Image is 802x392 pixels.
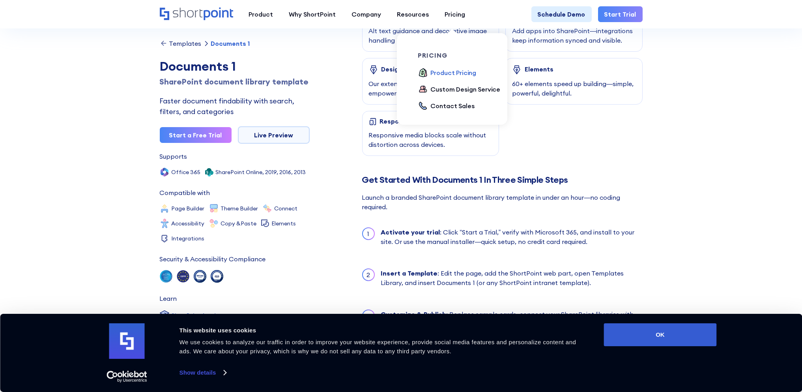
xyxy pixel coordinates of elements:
a: Product Pricing [418,68,477,78]
a: Schedule Demo [531,6,592,22]
div: Custom Design Service [431,84,501,94]
img: logo [109,323,145,359]
div: Resources [397,9,429,19]
div: Elements [525,66,553,73]
div: This website uses cookies [179,326,586,335]
a: Templates [160,39,202,47]
a: Show details [179,367,226,379]
div: Company [352,9,381,19]
div: Documents 1 [211,40,250,47]
a: Pricing [437,6,473,22]
div: Copy &Paste [221,221,257,226]
div: Connect [275,206,298,211]
div: Responsive Design [380,118,438,125]
strong: Activate your trial [381,228,440,236]
div: Our extensive collection of page designs empowers you to start confidently. [369,79,493,98]
div: Faster document findability with search, filters, and categories [160,96,310,117]
div: Responsive media blocks scale without distortion across devices. [369,130,493,149]
a: Why ShortPoint [281,6,344,22]
div: Supports [160,153,187,159]
div: Accessibility [172,221,205,226]
div: Office 365 [172,169,201,175]
div: Pricing [445,9,465,19]
a: Contact Sales [418,101,475,111]
div: Documents 1 [160,57,310,76]
div: Add apps into SharePoint—integrations keep information synced and visible. [512,26,636,45]
div: Templates [169,40,202,47]
a: Start a Free Trial [160,127,232,143]
div: Integrations [172,236,205,241]
div: : Edit the page, add the ShortPoint web part, open Templates Library, and insert Documents 1 (or ... [381,268,643,287]
strong: Customize & Publish [381,310,447,318]
div: : Click “Start a Trial,” verify with Microsoft 365, and install to your site. Or use the manual i... [381,227,643,246]
div: Alt text guidance and decorative image handling keep pages fully accessible. [369,26,493,45]
div: : Replace sample cards, connect your SharePoint libraries with metadata and filters, set permissi... [381,309,643,338]
a: Home [160,8,233,21]
a: Product [241,6,281,22]
a: ShortPoint Academy [160,309,227,321]
div: Compatible with [160,189,210,196]
div: Launch a branded SharePoint document library template in under an hour—no coding required. [362,193,643,212]
button: OK [604,323,717,346]
div: Page Builder [172,206,205,211]
a: Usercentrics Cookiebot - opens in a new window [92,371,161,383]
div: 2 [363,269,374,280]
span: We use cookies to analyze our traffic in order to improve your website experience, provide social... [179,339,576,354]
div: Learn [160,295,177,302]
div: SharePoint Online, 2019, 2016, 2013 [216,169,306,175]
div: Theme Builder [221,206,258,211]
div: Elements [272,221,296,226]
a: Custom Design Service [418,84,501,95]
div: 1 [363,228,374,239]
div: ShortPoint Academy [172,311,227,320]
strong: Insert a Template [381,269,438,277]
a: Start Trial [598,6,643,22]
a: Resources [389,6,437,22]
a: Company [344,6,389,22]
div: Product Pricing [431,68,477,77]
a: Live Preview [238,126,310,144]
div: Contact Sales [431,101,475,111]
div: 3 [363,310,374,321]
img: soc 2 [160,270,172,283]
div: Security & Accessibility Compliance [160,256,266,262]
div: pricing [418,52,507,58]
h2: Get Started With Documents 1 In Three Simple Steps [362,175,643,185]
div: Design Kit [381,66,413,73]
div: 60+ elements speed up building—simple, powerful, delightful. [512,79,636,98]
h1: SharePoint document library template [160,76,310,88]
div: Why ShortPoint [289,9,336,19]
div: Product [249,9,273,19]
